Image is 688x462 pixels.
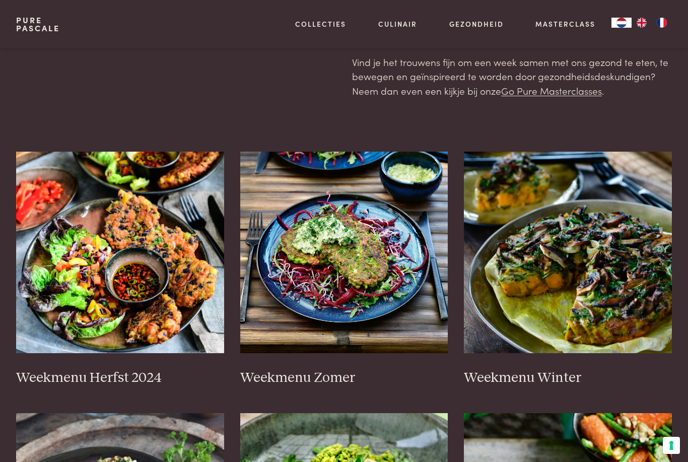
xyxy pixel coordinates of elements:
img: Weekmenu Herfst 2024 [16,152,224,353]
h3: Weekmenu Herfst 2024 [16,369,224,387]
img: Weekmenu Zomer [240,152,448,353]
button: Uw voorkeuren voor toestemming voor trackingtechnologieën [663,437,680,454]
a: NL [611,18,632,28]
a: Gezondheid [449,19,504,29]
a: Collecties [295,19,346,29]
div: Language [611,18,632,28]
a: Weekmenu Zomer Weekmenu Zomer [240,152,448,386]
a: Weekmenu Herfst 2024 Weekmenu Herfst 2024 [16,152,224,386]
h3: Weekmenu Winter [464,369,672,387]
a: Masterclass [535,19,595,29]
aside: Language selected: Nederlands [611,18,672,28]
h3: Weekmenu Zomer [240,369,448,387]
a: FR [652,18,672,28]
a: Weekmenu Winter Weekmenu Winter [464,152,672,386]
a: PurePascale [16,16,60,32]
a: EN [632,18,652,28]
a: Go Pure Masterclasses [501,84,602,97]
p: Vind je het trouwens fijn om een week samen met ons gezond te eten, te bewegen en geïnspireerd te... [352,55,672,98]
img: Weekmenu Winter [464,152,672,353]
ul: Language list [632,18,672,28]
a: Culinair [378,19,417,29]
